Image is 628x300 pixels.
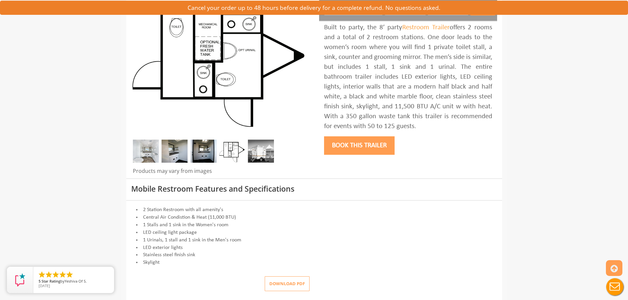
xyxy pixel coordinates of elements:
[131,236,497,244] li: 1 Urinals, 1 stall and 1 sink in the Men's room
[131,185,497,193] h3: Mobile Restroom Features and Specifications
[402,24,450,31] a: Restroom Trailer
[59,271,67,279] li: 
[324,23,492,131] div: Built to party, the 8’ party offers 2 rooms and a total of 2 restroom stations. One door leads to...
[265,276,310,291] button: Download pdf
[248,140,274,163] img: A mini restroom trailer with two separate stations and separate doors for males and females
[131,214,497,221] li: Central Air Condistion & Heat (11,000 BTU)
[162,140,188,163] img: DSC_0016_email
[131,206,497,214] li: 2 Station Restroom with all amenity's
[66,271,74,279] li: 
[602,274,628,300] button: Live Chat
[65,279,87,284] span: Yeshiva Of S.
[38,271,46,279] li: 
[39,283,50,288] span: [DATE]
[52,271,60,279] li: 
[191,140,217,163] img: DSC_0004_email
[39,279,109,284] span: by
[45,271,53,279] li: 
[131,229,497,236] li: LED ceiling light package
[131,244,497,252] li: LED exterior lights
[259,281,310,286] a: Download pdf
[131,167,309,178] div: Products may vary from images
[42,279,60,284] span: Star Rating
[133,140,159,163] img: Inside of complete restroom with a stall, a urinal, tissue holders, cabinets and mirror
[324,136,395,155] button: Book this trailer
[39,279,41,284] span: 5
[131,221,497,229] li: 1 Stalls and 1 sink in the Women's room
[14,273,27,286] img: Review Rating
[219,140,245,163] img: Floor Plan of 2 station Mini restroom with sink and toilet
[131,259,497,266] li: Skylight
[131,251,497,259] li: Stainless steel finish sink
